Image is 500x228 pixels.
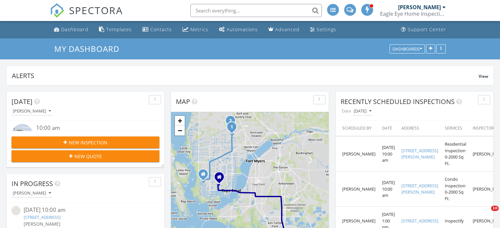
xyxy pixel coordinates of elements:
[175,116,185,126] a: Zoom in
[491,206,499,211] span: 10
[24,221,60,227] span: [PERSON_NAME]
[12,206,20,215] img: streetview
[354,109,371,114] div: [DATE]
[61,26,88,32] div: Dashboard
[12,107,52,116] button: [PERSON_NAME]
[12,150,159,162] button: New Quote
[379,136,398,172] td: [DATE] 10:00 am
[401,218,438,224] a: [STREET_ADDRESS]
[341,107,352,115] label: Date
[398,24,449,36] a: Support Center
[175,126,185,135] a: Zoom out
[69,139,107,146] span: New Inspection
[230,125,233,130] i: 1
[150,26,172,32] div: Contacts
[12,189,52,198] button: [PERSON_NAME]
[106,26,132,32] div: Templates
[12,136,159,148] button: New Inspection
[12,97,33,106] span: [DATE]
[317,26,336,32] div: Settings
[24,206,147,214] div: [DATE] 10:00 am
[336,172,379,207] td: [PERSON_NAME]
[216,24,260,36] a: Automations (Advanced)
[379,121,398,136] th: Date
[54,43,125,54] a: My Dashboard
[74,153,102,160] span: New Quote
[69,3,123,17] span: SPECTORA
[441,172,469,207] td: Condo Inspection 0-2000 Sq Ft.
[219,177,223,181] div: 215 SW 40th st, Cape Coral FL 33914
[12,71,479,80] div: Alerts
[352,107,373,116] button: [DATE]
[232,127,236,131] div: 1673 Lake Jessup Cir , Cape Coral, FL 33909
[441,136,469,172] td: Residential Inspection 0-2000 Sq Ft.
[226,26,258,32] div: Automations
[12,124,159,166] a: 10:00 am [STREET_ADDRESS] [PERSON_NAME] 50 minutes drive time 31.4 miles
[266,24,302,36] a: Advanced
[50,9,123,23] a: SPECTORA
[393,47,422,51] div: Dashboards
[341,97,455,106] span: Recently Scheduled Inspections
[176,97,190,106] span: Map
[203,174,207,178] div: 2533 SW 36th Ln, Cape Coral FL 33914
[275,26,299,32] div: Advanced
[36,124,147,132] div: 10:00 am
[379,172,398,207] td: [DATE] 10:00 am
[51,24,91,36] a: Dashboard
[390,44,425,53] button: Dashboards
[398,121,441,136] th: Address
[441,121,469,136] th: Services
[380,10,446,17] div: Eagle Eye Home Inspection
[398,4,441,10] div: [PERSON_NAME]
[24,214,60,220] a: [STREET_ADDRESS]
[190,26,208,32] div: Metrics
[478,206,493,221] iframe: Intercom live chat
[230,120,234,124] div: 3713 NE 13th Ave, Cape Coral, FL 33909
[307,24,339,36] a: Settings
[229,119,232,123] i: 2
[401,148,438,160] a: [STREET_ADDRESS][PERSON_NAME]
[13,109,51,114] div: [PERSON_NAME]
[479,73,488,79] span: View
[50,3,64,18] img: The Best Home Inspection Software - Spectora
[180,24,211,36] a: Metrics
[401,183,438,195] a: [STREET_ADDRESS][PERSON_NAME]
[12,179,53,188] span: In Progress
[190,4,322,17] input: Search everything...
[96,24,134,36] a: Templates
[13,191,51,196] div: [PERSON_NAME]
[336,136,379,172] td: [PERSON_NAME]
[408,26,446,32] div: Support Center
[336,121,379,136] th: Scheduled By
[140,24,175,36] a: Contacts
[12,124,33,145] img: 9360342%2Freports%2F7dda9bd1-ed61-4383-ac40-3798752034b1%2Fcover_photos%2FSS1G5Qt3OLQQPf1n88nS%2F...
